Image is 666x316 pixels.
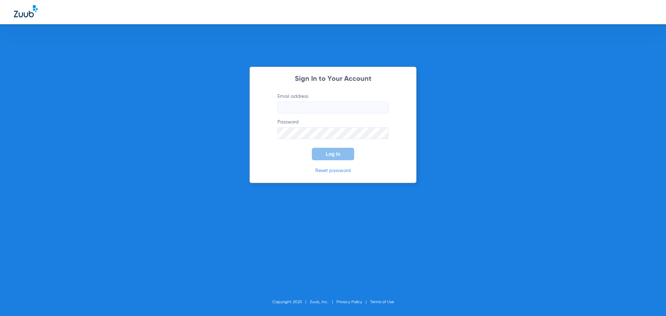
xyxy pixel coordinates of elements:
button: Log In [312,148,354,160]
h2: Sign In to Your Account [267,76,399,83]
li: Copyright 2025 [272,299,310,306]
input: Password [277,127,388,139]
img: Zuub Logo [14,5,38,17]
label: Password [277,119,388,139]
span: Log In [326,151,340,157]
label: Email address [277,93,388,113]
input: Email address [277,102,388,113]
a: Privacy Policy [336,300,362,304]
li: Zuub, Inc. [310,299,336,306]
a: Terms of Use [370,300,394,304]
a: Reset password [315,168,351,173]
